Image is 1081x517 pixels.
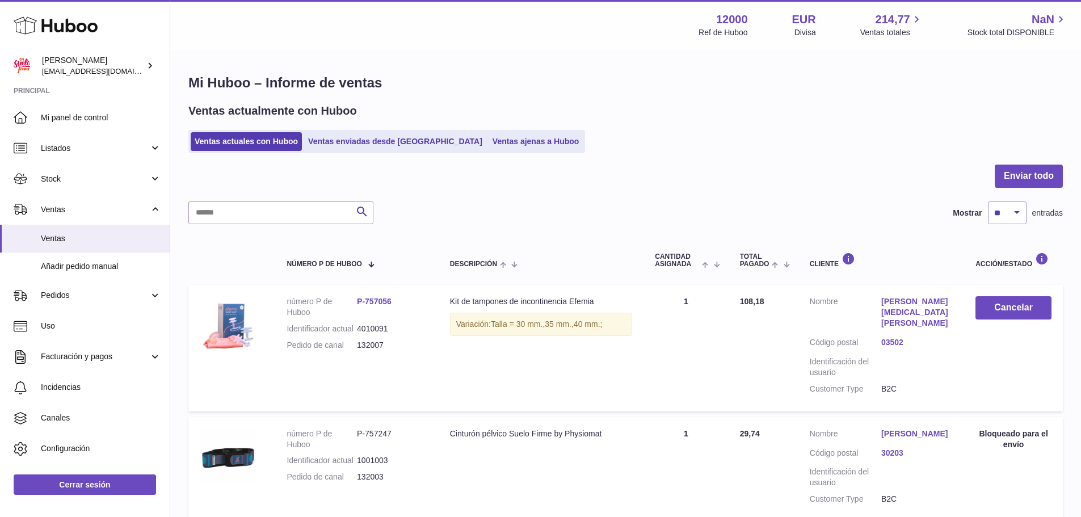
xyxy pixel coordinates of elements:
label: Mostrar [953,208,982,218]
dt: Identificación del usuario [810,356,881,378]
div: Acción/Estado [975,253,1051,268]
td: 1 [643,285,728,411]
a: Ventas enviadas desde [GEOGRAPHIC_DATA] [304,132,486,151]
span: Descripción [450,260,497,268]
a: P-757056 [357,297,392,306]
span: Cantidad ASIGNADA [655,253,699,268]
dt: Customer Type [810,494,881,505]
span: 29,74 [740,429,760,438]
span: Stock [41,174,149,184]
dt: Identificación del usuario [810,466,881,488]
dd: 132007 [357,340,427,351]
span: Talla = 30 mm.,35 mm.,40 mm.; [491,320,602,329]
div: Divisa [794,27,816,38]
span: NaN [1032,12,1054,27]
a: [PERSON_NAME] [MEDICAL_DATA][PERSON_NAME] [881,296,953,329]
dt: Identificador actual [287,455,357,466]
button: Cancelar [975,296,1051,320]
dt: Identificador actual [287,323,357,334]
div: [PERSON_NAME] [42,55,144,77]
div: Cinturón pélvico Suelo Firme by Physiomat [450,428,633,439]
span: Uso [41,321,161,331]
strong: 12000 [716,12,748,27]
div: Cliente [810,253,953,268]
span: Configuración [41,443,161,454]
dt: Customer Type [810,384,881,394]
dd: 4010091 [357,323,427,334]
dd: 132003 [357,472,427,482]
span: Listados [41,143,149,154]
span: Facturación y pagos [41,351,149,362]
div: Variación: [450,313,633,336]
a: Cerrar sesión [14,474,156,495]
span: Total pagado [740,253,769,268]
dt: número P de Huboo [287,296,357,318]
a: NaN Stock total DISPONIBLE [968,12,1067,38]
span: número P de Huboo [287,260,361,268]
dt: Pedido de canal [287,340,357,351]
dd: 1001003 [357,455,427,466]
img: Efemia-kit-3-tamanos-tampon-incontinencia-urinaria-paraguas-vaginal.jpg [200,296,256,353]
img: Cinturon-pelvico-para-runners-Physiomat-Parisienne.jpg [200,428,256,485]
dt: número P de Huboo [287,428,357,450]
div: Ref de Huboo [699,27,747,38]
span: [EMAIL_ADDRESS][DOMAIN_NAME] [42,66,167,75]
dt: Código postal [810,337,881,351]
dd: B2C [881,494,953,505]
a: Ventas ajenas a Huboo [489,132,583,151]
h2: Ventas actualmente con Huboo [188,103,357,119]
span: Incidencias [41,382,161,393]
span: Pedidos [41,290,149,301]
span: Ventas [41,204,149,215]
a: 03502 [881,337,953,348]
h1: Mi Huboo – Informe de ventas [188,74,1063,92]
div: Bloqueado para el envío [975,428,1051,450]
span: Añadir pedido manual [41,261,161,272]
span: 108,18 [740,297,764,306]
a: 214,77 Ventas totales [860,12,923,38]
dt: Nombre [810,428,881,442]
span: Canales [41,413,161,423]
span: Mi panel de control [41,112,161,123]
a: 30203 [881,448,953,459]
span: Stock total DISPONIBLE [968,27,1067,38]
span: Ventas [41,233,161,244]
button: Enviar todo [995,165,1063,188]
dt: Código postal [810,448,881,461]
a: [PERSON_NAME] [881,428,953,439]
dt: Pedido de canal [287,472,357,482]
dt: Nombre [810,296,881,331]
span: entradas [1032,208,1063,218]
span: Ventas totales [860,27,923,38]
div: Kit de tampones de incontinencia Efemia [450,296,633,307]
a: Ventas actuales con Huboo [191,132,302,151]
strong: EUR [792,12,816,27]
dd: B2C [881,384,953,394]
dd: P-757247 [357,428,427,450]
img: internalAdmin-12000@internal.huboo.com [14,57,31,74]
span: 214,77 [876,12,910,27]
